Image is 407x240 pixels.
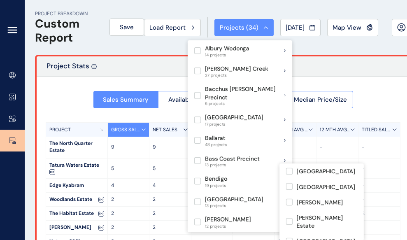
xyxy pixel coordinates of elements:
[120,23,134,31] span: Save
[46,137,107,158] div: The North Quarter Estate
[280,19,321,36] button: [DATE]
[286,23,305,32] span: [DATE]
[362,196,397,203] p: -
[205,196,263,204] p: [GEOGRAPHIC_DATA]
[278,144,313,151] p: 8.3
[46,207,107,220] div: The Habitat Estate
[297,214,357,230] p: [PERSON_NAME] Estate
[205,142,227,147] span: 48 projects
[205,44,249,53] p: Albury Wodonga
[362,224,397,231] p: 1
[205,101,284,106] span: 5 projects
[111,224,146,231] p: 2
[362,182,397,189] p: -
[205,134,227,142] p: Ballarat
[168,96,213,104] span: Available Stock
[327,19,378,36] button: Map View
[220,23,258,32] span: Projects ( 34 )
[205,203,263,208] span: 13 projects
[35,10,100,17] p: PROJECT BREAKDOWN
[111,144,146,151] p: 9
[144,19,201,36] button: Load Report
[214,19,274,36] button: Projects (34)
[362,144,397,151] p: -
[205,183,227,188] span: 19 projects
[205,216,251,224] p: [PERSON_NAME]
[205,73,268,78] span: 27 projects
[111,165,146,172] p: 5
[153,165,187,172] p: 5
[288,91,353,108] button: Median Price/Size
[297,183,355,191] p: [GEOGRAPHIC_DATA]
[46,158,107,179] div: Tatura Waters Estate
[153,144,187,151] p: 9
[47,61,89,77] p: Project Stats
[103,96,149,104] span: Sales Summary
[294,96,347,104] span: Median Price/Size
[320,126,350,133] p: 12 MTH AVG SALES
[35,17,100,44] h1: Custom Report
[205,114,263,122] p: [GEOGRAPHIC_DATA]
[158,91,223,108] button: Available Stock
[205,122,263,127] span: 17 projects
[362,126,393,133] p: TITLED SALES
[111,196,146,203] p: 2
[278,126,309,133] p: 3 MTH AVG SALES
[205,65,268,73] p: [PERSON_NAME] Creek
[333,23,361,32] span: Map View
[205,85,284,101] p: Bacchus [PERSON_NAME] Precinct
[111,126,142,133] p: GROSS SALES
[320,144,354,151] p: -
[93,91,158,108] button: Sales Summary
[297,168,355,176] p: [GEOGRAPHIC_DATA]
[153,126,177,133] p: NET SALES
[362,210,397,217] p: 2
[153,224,187,231] p: 2
[153,196,187,203] p: 2
[297,198,343,207] p: [PERSON_NAME]
[205,155,260,163] p: Bass Coast Precinct
[205,224,251,229] span: 12 projects
[46,179,107,192] div: Edge Kyabram
[46,193,107,206] div: Woodlands Estate
[205,175,227,183] p: Bendigo
[49,126,71,133] p: PROJECT
[109,19,144,36] button: Save
[153,210,187,217] p: 2
[205,163,260,168] span: 13 projects
[153,182,187,189] p: 4
[46,221,107,234] div: [PERSON_NAME]
[111,210,146,217] p: 2
[111,182,146,189] p: 4
[205,53,249,58] span: 14 projects
[149,23,186,32] span: Load Report
[362,165,397,172] p: -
